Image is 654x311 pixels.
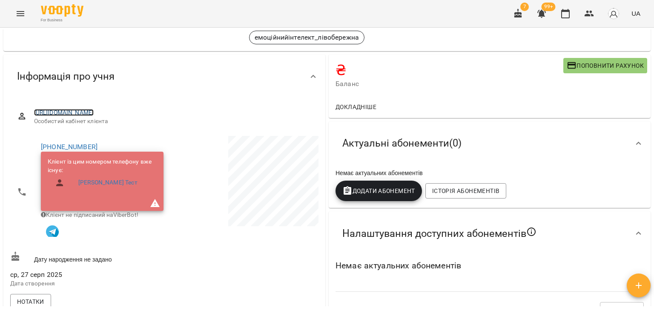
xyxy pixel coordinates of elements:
[78,179,138,187] a: [PERSON_NAME] Тест
[432,186,499,196] span: Історія абонементів
[34,117,312,126] span: Особистий кабінет клієнта
[41,17,83,23] span: For Business
[41,4,83,17] img: Voopty Logo
[628,6,644,21] button: UA
[336,259,644,272] h6: Немає актуальних абонементів
[542,3,556,11] span: 99+
[567,60,644,71] span: Поповнити рахунок
[41,219,64,242] button: Клієнт підписаний на VooptyBot
[520,3,529,11] span: 7
[342,186,415,196] span: Додати Абонемент
[336,181,422,201] button: Додати Абонемент
[342,227,536,240] span: Налаштування доступних абонементів
[41,143,98,151] a: [PHONE_NUMBER]
[41,211,138,218] span: Клієнт не підписаний на ViberBot!
[329,121,651,165] div: Актуальні абонементи(0)
[336,79,563,89] span: Баланс
[255,32,359,43] p: емоційнийінтелект_лівобережна
[34,109,94,116] a: [URL][DOMAIN_NAME]
[249,31,364,44] div: емоційнийінтелект_лівобережна
[332,99,380,115] button: Докладніше
[336,102,376,112] span: Докладніше
[17,297,44,307] span: Нотатки
[48,158,157,195] ul: Клієнт із цим номером телефону вже існує:
[46,225,59,238] img: Telegram
[9,250,164,265] div: Дату народження не задано
[631,9,640,18] span: UA
[329,211,651,256] div: Налаштування доступних абонементів
[3,55,325,98] div: Інформація про учня
[10,294,51,309] button: Нотатки
[563,58,647,73] button: Поповнити рахунок
[10,279,163,288] p: Дата створення
[10,3,31,24] button: Menu
[17,70,115,83] span: Інформація про учня
[342,137,462,150] span: Актуальні абонементи ( 0 )
[526,227,536,237] svg: Якщо не обрано жодного, клієнт зможе побачити всі публічні абонементи
[425,183,506,199] button: Історія абонементів
[336,61,563,79] h4: ₴
[608,8,620,20] img: avatar_s.png
[334,167,645,179] div: Немає актуальних абонементів
[10,270,163,280] span: ср, 27 серп 2025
